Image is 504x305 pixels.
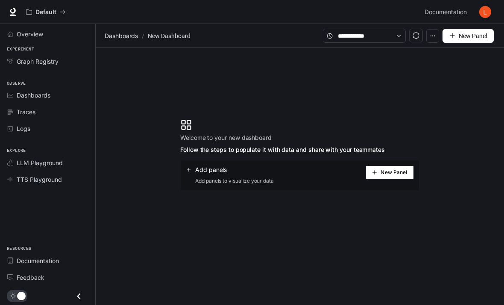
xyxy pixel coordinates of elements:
[3,121,92,136] a: Logs
[413,32,419,39] span: sync
[3,155,92,170] a: LLM Playground
[477,3,494,21] button: User avatar
[180,133,385,143] span: Welcome to your new dashboard
[372,170,377,175] span: plus
[180,145,385,155] span: Follow the steps to populate it with data and share with your teammates
[17,158,63,167] span: LLM Playground
[479,6,491,18] img: User avatar
[22,3,70,21] button: All workspaces
[17,291,26,300] span: Dark mode toggle
[105,31,138,41] span: Dashboards
[3,270,92,285] a: Feedback
[142,31,144,41] span: /
[17,107,35,116] span: Traces
[17,175,62,184] span: TTS Playground
[3,27,92,41] a: Overview
[3,172,92,187] a: TTS Playground
[17,30,43,38] span: Overview
[69,287,88,305] button: Close drawer
[459,31,487,41] span: New Panel
[35,9,56,16] p: Default
[3,54,92,69] a: Graph Registry
[421,3,473,21] a: Documentation
[425,7,467,18] span: Documentation
[195,166,227,174] span: Add panels
[17,273,44,282] span: Feedback
[103,31,140,41] button: Dashboards
[3,88,92,103] a: Dashboards
[17,256,59,265] span: Documentation
[17,91,50,100] span: Dashboards
[442,29,494,43] button: New Panel
[449,33,455,38] span: plus
[381,170,407,175] span: New Panel
[366,166,414,179] button: New Panel
[3,104,92,119] a: Traces
[17,124,30,133] span: Logs
[186,177,274,185] span: Add panels to visualize your data
[3,253,92,268] a: Documentation
[146,28,192,44] article: New Dashboard
[17,57,59,66] span: Graph Registry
